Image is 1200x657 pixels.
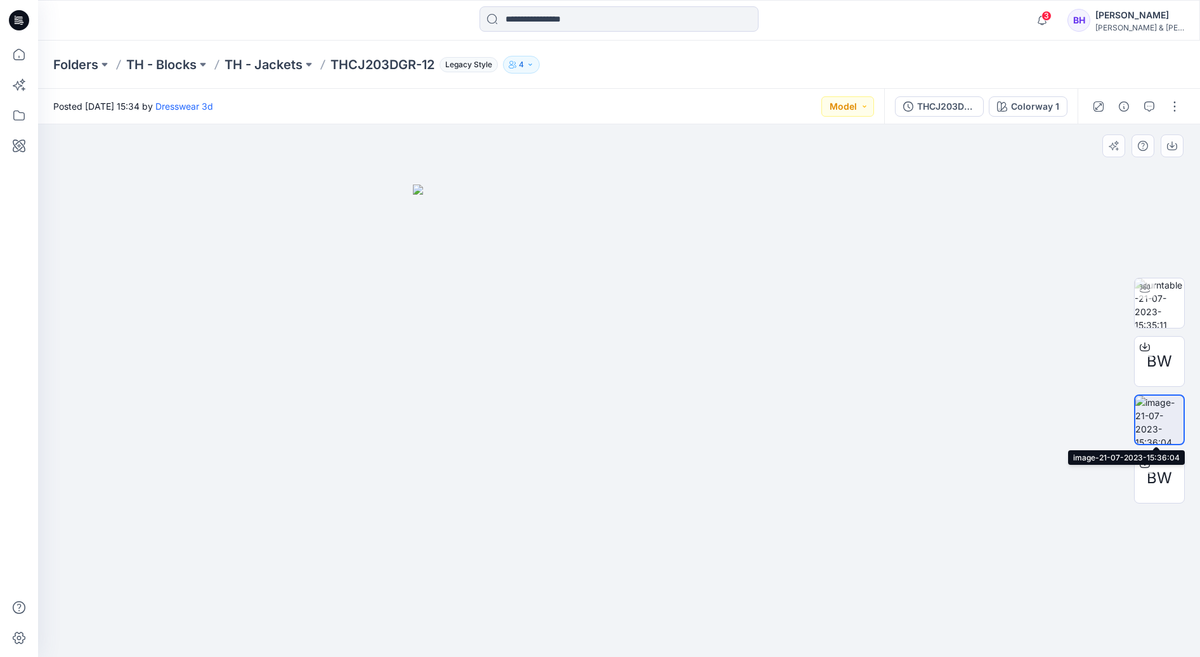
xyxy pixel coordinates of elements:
[503,56,540,74] button: 4
[225,56,303,74] a: TH - Jackets
[1095,23,1184,32] div: [PERSON_NAME] & [PERSON_NAME]
[1011,100,1059,114] div: Colorway 1
[330,56,434,74] p: THCJ203DGR-12
[989,96,1067,117] button: Colorway 1
[413,185,825,657] img: eyJhbGciOiJIUzI1NiIsImtpZCI6IjAiLCJzbHQiOiJzZXMiLCJ0eXAiOiJKV1QifQ.eyJkYXRhIjp7InR5cGUiOiJzdG9yYW...
[1095,8,1184,23] div: [PERSON_NAME]
[126,56,197,74] a: TH - Blocks
[1147,467,1172,490] span: BW
[1147,350,1172,373] span: BW
[53,100,213,113] span: Posted [DATE] 15:34 by
[440,57,498,72] span: Legacy Style
[1067,9,1090,32] div: BH
[53,56,98,74] a: Folders
[1114,96,1134,117] button: Details
[519,58,524,72] p: 4
[917,100,975,114] div: THCJ203DGR-12 - Locker Loop Update
[155,101,213,112] a: Dresswear 3d
[434,56,498,74] button: Legacy Style
[1041,11,1052,21] span: 3
[895,96,984,117] button: THCJ203DGR-12 - Locker Loop Update
[1135,396,1184,444] img: image-21-07-2023-15:36:04
[1135,278,1184,328] img: turntable-21-07-2023-15:35:11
